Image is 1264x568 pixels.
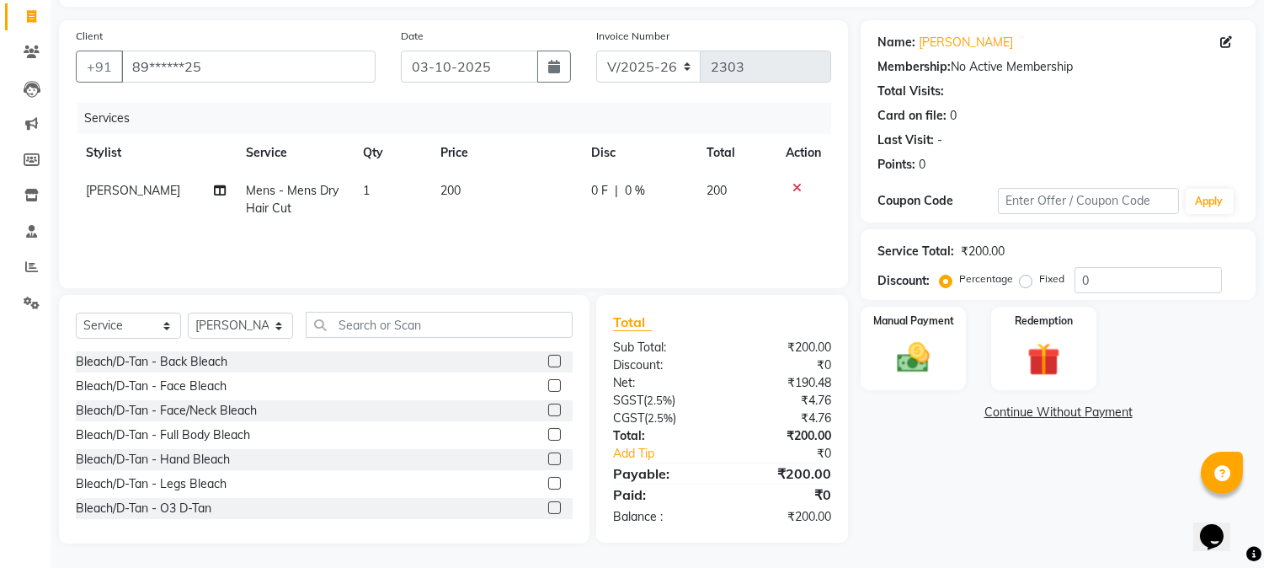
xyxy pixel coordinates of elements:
span: CGST [613,410,644,426]
div: ₹200.00 [723,339,845,356]
span: 1 [363,183,370,198]
div: ₹200.00 [723,427,845,445]
div: Card on file: [877,107,947,125]
div: 0 [919,156,925,174]
label: Invoice Number [596,29,669,44]
div: Points: [877,156,915,174]
div: Total Visits: [877,83,944,100]
th: Disc [581,134,696,172]
div: Discount: [877,272,930,290]
th: Stylist [76,134,237,172]
div: Bleach/D-Tan - Back Bleach [76,353,227,371]
th: Action [776,134,831,172]
span: | [615,182,618,200]
div: Services [77,103,844,134]
div: Bleach/D-Tan - Legs Bleach [76,475,227,493]
img: _cash.svg [887,339,940,377]
div: ₹0 [723,356,845,374]
div: 0 [950,107,957,125]
span: 2.5% [647,394,672,407]
a: Continue Without Payment [864,404,1252,421]
div: Bleach/D-Tan - Face Bleach [76,378,227,395]
button: Apply [1186,189,1234,214]
div: Membership: [877,58,951,76]
label: Client [76,29,103,44]
div: ₹200.00 [961,243,1005,260]
div: Coupon Code [877,192,998,210]
div: ( ) [600,410,723,427]
div: Payable: [600,464,723,484]
div: ( ) [600,392,723,410]
div: Total: [600,427,723,445]
div: ₹190.48 [723,374,845,392]
div: - [937,131,942,149]
div: Last Visit: [877,131,934,149]
div: ₹200.00 [723,464,845,484]
div: Sub Total: [600,339,723,356]
div: Name: [877,34,915,51]
label: Fixed [1039,271,1064,287]
span: 200 [707,183,728,198]
div: ₹4.76 [723,392,845,410]
div: Service Total: [877,243,954,260]
iframe: chat widget [1193,501,1247,551]
span: SGST [613,393,643,408]
div: ₹200.00 [723,508,845,526]
div: Discount: [600,356,723,374]
th: Service [237,134,354,172]
span: [PERSON_NAME] [86,183,180,198]
div: ₹0 [743,445,845,463]
div: Bleach/D-Tan - Hand Bleach [76,451,230,469]
span: 0 % [625,182,645,200]
span: 2.5% [648,411,673,425]
a: Add Tip [600,445,743,463]
div: ₹0 [723,485,845,505]
label: Percentage [959,271,1013,287]
input: Search or Scan [306,312,573,338]
span: 0 F [591,182,608,200]
label: Date [401,29,424,44]
span: Total [613,313,652,331]
div: ₹4.76 [723,410,845,427]
input: Search by Name/Mobile/Email/Code [121,51,376,83]
img: _gift.svg [1017,339,1070,380]
span: 200 [440,183,461,198]
div: No Active Membership [877,58,1239,76]
th: Price [430,134,581,172]
a: [PERSON_NAME] [919,34,1013,51]
button: +91 [76,51,123,83]
div: Paid: [600,485,723,505]
input: Enter Offer / Coupon Code [998,188,1178,214]
th: Qty [353,134,430,172]
div: Bleach/D-Tan - O3 D-Tan [76,500,211,517]
label: Redemption [1015,313,1073,329]
div: Net: [600,374,723,392]
div: Bleach/D-Tan - Face/Neck Bleach [76,402,257,420]
div: Bleach/D-Tan - Full Body Bleach [76,426,250,444]
th: Total [697,134,776,172]
label: Manual Payment [873,313,954,329]
div: Balance : [600,508,723,526]
span: Mens - Mens Dry Hair Cut [247,183,339,216]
